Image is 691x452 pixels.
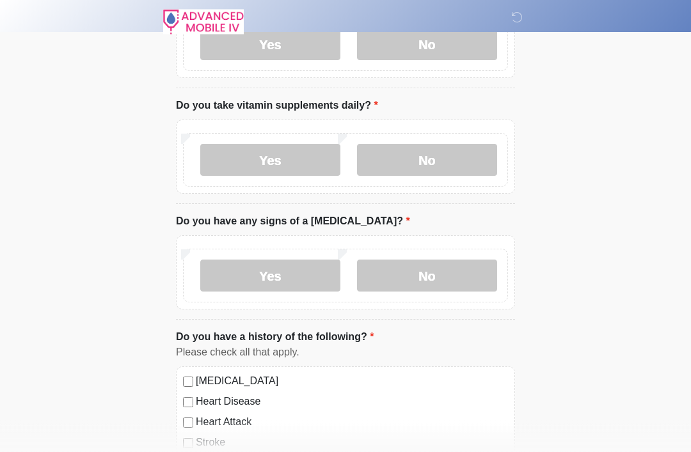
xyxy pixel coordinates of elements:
[196,394,508,410] label: Heart Disease
[183,418,193,428] input: Heart Attack
[176,214,410,230] label: Do you have any signs of a [MEDICAL_DATA]?
[176,330,374,345] label: Do you have a history of the following?
[357,29,497,61] label: No
[357,260,497,292] label: No
[196,374,508,389] label: [MEDICAL_DATA]
[200,144,340,176] label: Yes
[183,439,193,449] input: Stroke
[163,10,244,35] img: Advanced Mobile IV Houston Logo
[183,398,193,408] input: Heart Disease
[196,415,508,430] label: Heart Attack
[200,29,340,61] label: Yes
[176,345,515,361] div: Please check all that apply.
[200,260,340,292] label: Yes
[357,144,497,176] label: No
[196,435,508,451] label: Stroke
[176,98,378,114] label: Do you take vitamin supplements daily?
[183,377,193,387] input: [MEDICAL_DATA]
